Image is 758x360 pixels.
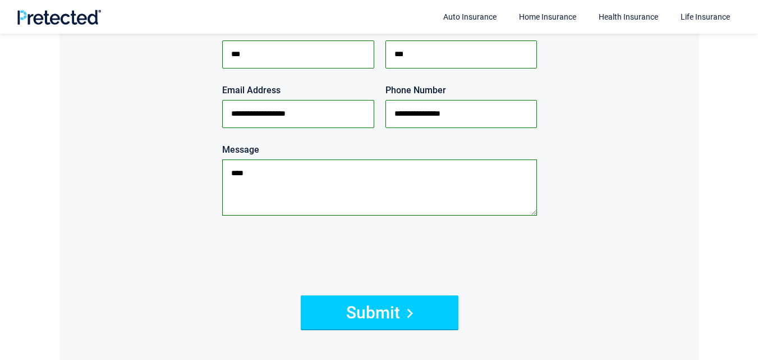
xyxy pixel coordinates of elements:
[17,10,101,25] img: Pretected Logo
[295,233,465,276] iframe: reCAPTCHA
[301,295,458,329] button: Submit
[222,145,537,155] label: Message
[222,85,374,95] label: Email Address
[385,85,538,95] label: Phone Number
